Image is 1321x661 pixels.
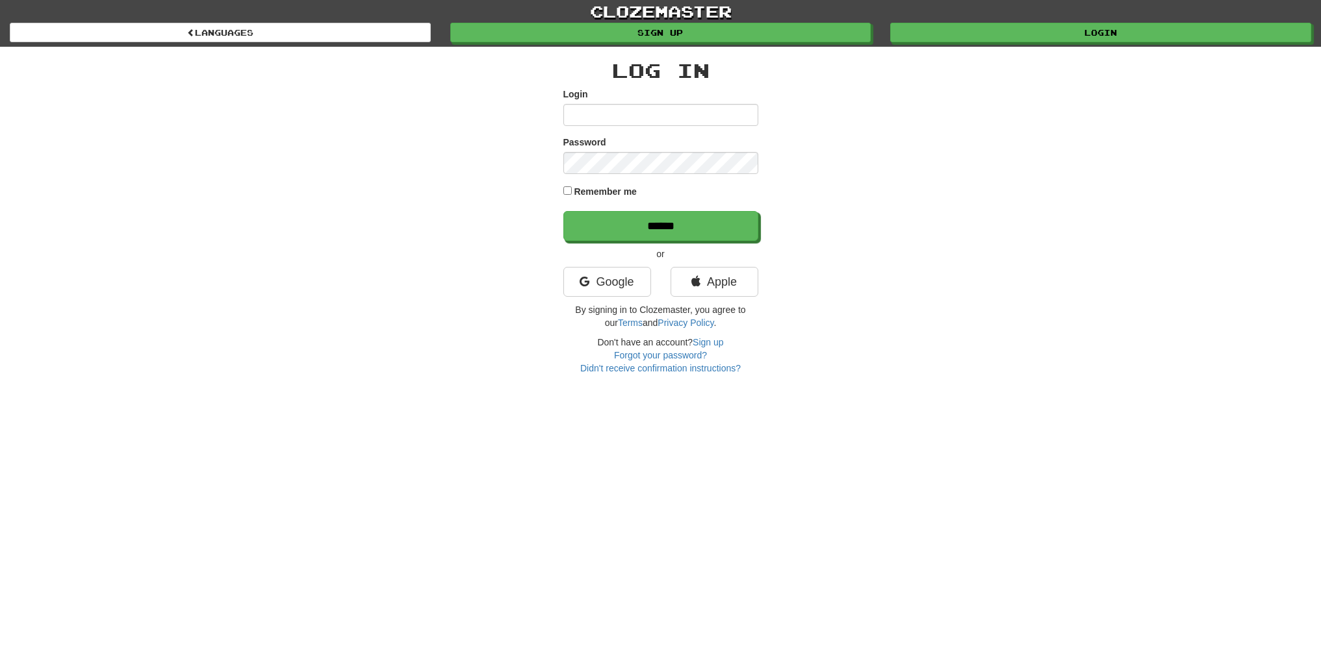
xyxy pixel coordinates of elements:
p: By signing in to Clozemaster, you agree to our and . [563,303,758,329]
label: Login [563,88,588,101]
a: Didn't receive confirmation instructions? [580,363,741,373]
a: Google [563,267,651,297]
a: Apple [671,267,758,297]
a: Privacy Policy [658,318,713,328]
a: Forgot your password? [614,350,707,360]
a: Sign up [450,23,871,42]
a: Terms [618,318,643,328]
a: Sign up [693,337,723,347]
div: Don't have an account? [563,336,758,375]
a: Languages [10,23,431,42]
a: Login [890,23,1311,42]
p: or [563,247,758,260]
h2: Log In [563,60,758,81]
label: Password [563,136,606,149]
label: Remember me [574,185,637,198]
